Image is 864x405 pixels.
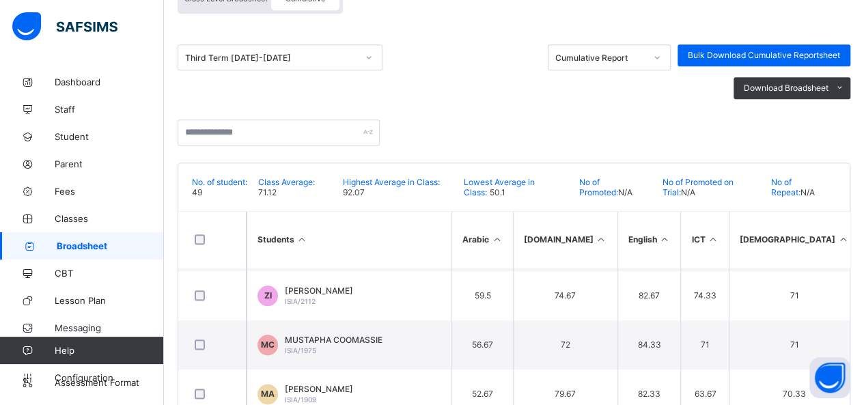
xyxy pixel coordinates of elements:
td: 82.67 [617,271,681,320]
td: 56.67 [451,320,513,369]
span: Staff [55,104,164,115]
span: No of Promoted: [579,177,617,197]
span: Download Broadsheet [744,83,828,93]
span: CBT [55,268,164,279]
th: Students [247,212,451,268]
span: 49 [192,187,202,197]
th: Arabic [451,212,513,268]
span: ZI [264,290,272,301]
th: [DEMOGRAPHIC_DATA] [729,212,859,268]
span: [PERSON_NAME] [285,384,353,394]
span: 50.1 [487,187,505,197]
span: No of Repeat: [770,177,800,197]
i: Sort in Ascending Order [659,234,671,245]
th: English [617,212,681,268]
span: N/A [681,187,695,197]
span: Class Average: [258,177,315,187]
span: No. of student: [192,177,247,187]
button: Open asap [809,357,850,398]
span: Highest Average in Class: [343,177,440,187]
i: Sort in Ascending Order [837,234,849,245]
span: Configuration [55,372,163,383]
span: [PERSON_NAME] [285,285,353,296]
i: Sort in Ascending Order [491,234,503,245]
th: ICT [680,212,729,268]
div: Cumulative Report [555,52,645,62]
td: 59.5 [451,271,513,320]
td: 71 [729,320,859,369]
span: Messaging [55,322,164,333]
td: 71 [729,271,859,320]
span: ISIA/1975 [285,346,316,354]
span: N/A [617,187,632,197]
span: Fees [55,186,164,197]
span: MC [261,339,275,350]
span: Student [55,131,164,142]
span: Help [55,345,163,356]
td: 74.67 [513,271,617,320]
span: MUSTAPHA COOMASSIE [285,335,382,345]
span: Classes [55,213,164,224]
span: Lesson Plan [55,295,164,306]
span: No of Promoted on Trial: [663,177,734,197]
span: Bulk Download Cumulative Reportsheet [688,50,840,60]
img: safsims [12,12,117,41]
span: Broadsheet [57,240,164,251]
i: Sort in Ascending Order [596,234,607,245]
td: 84.33 [617,320,681,369]
span: Lowest Average in Class: [464,177,534,197]
div: Third Term [DATE]-[DATE] [185,52,357,62]
td: 74.33 [680,271,729,320]
span: Dashboard [55,76,164,87]
th: [DOMAIN_NAME] [513,212,617,268]
td: 71 [680,320,729,369]
i: Sort Ascending [296,234,308,245]
span: ISIA/1909 [285,395,316,404]
i: Sort in Ascending Order [707,234,719,245]
span: 92.07 [343,187,365,197]
span: Parent [55,158,164,169]
span: ISIA/2112 [285,297,316,305]
span: MA [261,389,275,399]
td: 72 [513,320,617,369]
span: 71.12 [258,187,277,197]
span: N/A [800,187,814,197]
